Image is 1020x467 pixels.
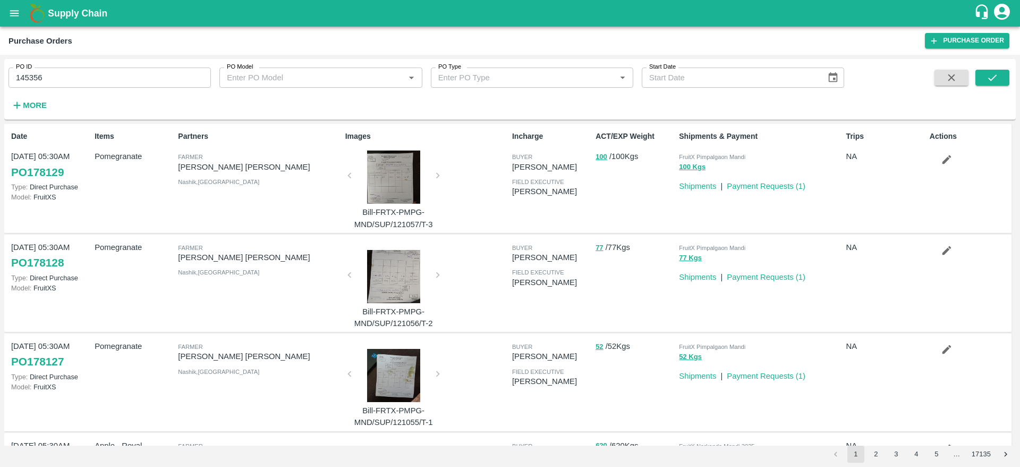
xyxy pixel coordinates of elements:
[512,369,564,375] span: field executive
[2,1,27,26] button: open drawer
[11,253,64,272] a: PO178128
[11,372,90,382] p: Direct Purchase
[642,68,819,88] input: Start Date
[512,269,564,276] span: field executive
[679,351,702,363] button: 52 Kgs
[11,283,90,293] p: FruitXS
[679,344,745,350] span: FruitX Pimpalgaon Mandi
[679,273,716,281] a: Shipments
[596,340,675,353] p: / 52 Kgs
[11,352,64,371] a: PO178127
[679,154,745,160] span: FruitX Pimpalgaon Mandi
[512,351,591,362] p: [PERSON_NAME]
[847,446,864,463] button: page 1
[512,245,532,251] span: buyer
[434,71,599,85] input: Enter PO Type
[512,154,532,160] span: buyer
[512,277,591,288] p: [PERSON_NAME]
[512,252,591,263] p: [PERSON_NAME]
[846,131,925,142] p: Trips
[178,269,259,276] span: Nashik , [GEOGRAPHIC_DATA]
[178,443,202,449] span: Farmer
[11,284,31,292] span: Model:
[11,193,31,201] span: Model:
[716,366,722,382] div: |
[8,96,49,114] button: More
[354,306,433,330] p: Bill-FRTX-PMPG-MND/SUP/121056/T-2
[846,241,925,253] p: NA
[968,446,994,463] button: Go to page 17135
[596,241,675,254] p: / 77 Kgs
[178,154,202,160] span: Farmer
[888,446,905,463] button: Go to page 3
[596,131,675,142] p: ACT/EXP Weight
[727,182,805,190] a: Payment Requests (1)
[11,373,28,381] span: Type:
[992,2,1011,24] div: account of current user
[727,273,805,281] a: Payment Requests (1)
[823,68,843,88] button: Choose date
[27,3,48,24] img: logo
[227,63,253,71] label: PO Model
[178,179,259,185] span: Nashik , [GEOGRAPHIC_DATA]
[8,68,211,88] input: Enter PO ID
[948,449,965,460] div: …
[649,63,676,71] label: Start Date
[23,101,47,110] strong: More
[11,131,90,142] p: Date
[679,131,841,142] p: Shipments & Payment
[512,186,591,197] p: [PERSON_NAME]
[178,131,341,142] p: Partners
[679,161,705,173] button: 100 Kgs
[512,131,591,142] p: Incharge
[8,34,72,48] div: Purchase Orders
[178,161,341,173] p: [PERSON_NAME] [PERSON_NAME]
[223,71,387,85] input: Enter PO Model
[512,179,564,185] span: field executive
[679,245,745,251] span: FruitX Pimpalgaon Mandi
[11,382,90,392] p: FruitXS
[178,369,259,375] span: Nashik , [GEOGRAPHIC_DATA]
[826,446,1016,463] nav: pagination navigation
[11,440,90,452] p: [DATE] 05:30AM
[846,440,925,452] p: NA
[616,71,630,85] button: Open
[596,440,675,452] p: / 620 Kgs
[846,151,925,162] p: NA
[11,192,90,202] p: FruitXS
[404,71,418,85] button: Open
[596,341,603,353] button: 52
[596,440,607,452] button: 620
[354,405,433,429] p: Bill-FRTX-PMPG-MND/SUP/121055/T-1
[95,241,174,253] p: Pomegranate
[716,176,722,192] div: |
[178,344,202,350] span: Farmer
[716,267,722,283] div: |
[345,131,508,142] p: Images
[846,340,925,352] p: NA
[95,340,174,352] p: Pomegranate
[974,4,992,23] div: customer-support
[16,63,32,71] label: PO ID
[11,383,31,391] span: Model:
[512,344,532,350] span: buyer
[354,206,433,230] p: Bill-FRTX-PMPG-MND/SUP/121057/T-3
[512,376,591,387] p: [PERSON_NAME]
[48,6,974,21] a: Supply Chain
[11,274,28,282] span: Type:
[11,151,90,162] p: [DATE] 05:30AM
[178,252,341,263] p: [PERSON_NAME] [PERSON_NAME]
[11,163,64,182] a: PO178129
[679,182,716,190] a: Shipments
[596,242,603,254] button: 77
[11,241,90,253] p: [DATE] 05:30AM
[438,63,461,71] label: PO Type
[48,8,107,19] b: Supply Chain
[95,151,174,162] p: Pomegranate
[868,446,885,463] button: Go to page 2
[512,161,591,173] p: [PERSON_NAME]
[596,151,675,163] p: / 100 Kgs
[679,443,754,449] span: FruitX Narkanda Mandi 2025
[908,446,925,463] button: Go to page 4
[178,351,341,362] p: [PERSON_NAME] [PERSON_NAME]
